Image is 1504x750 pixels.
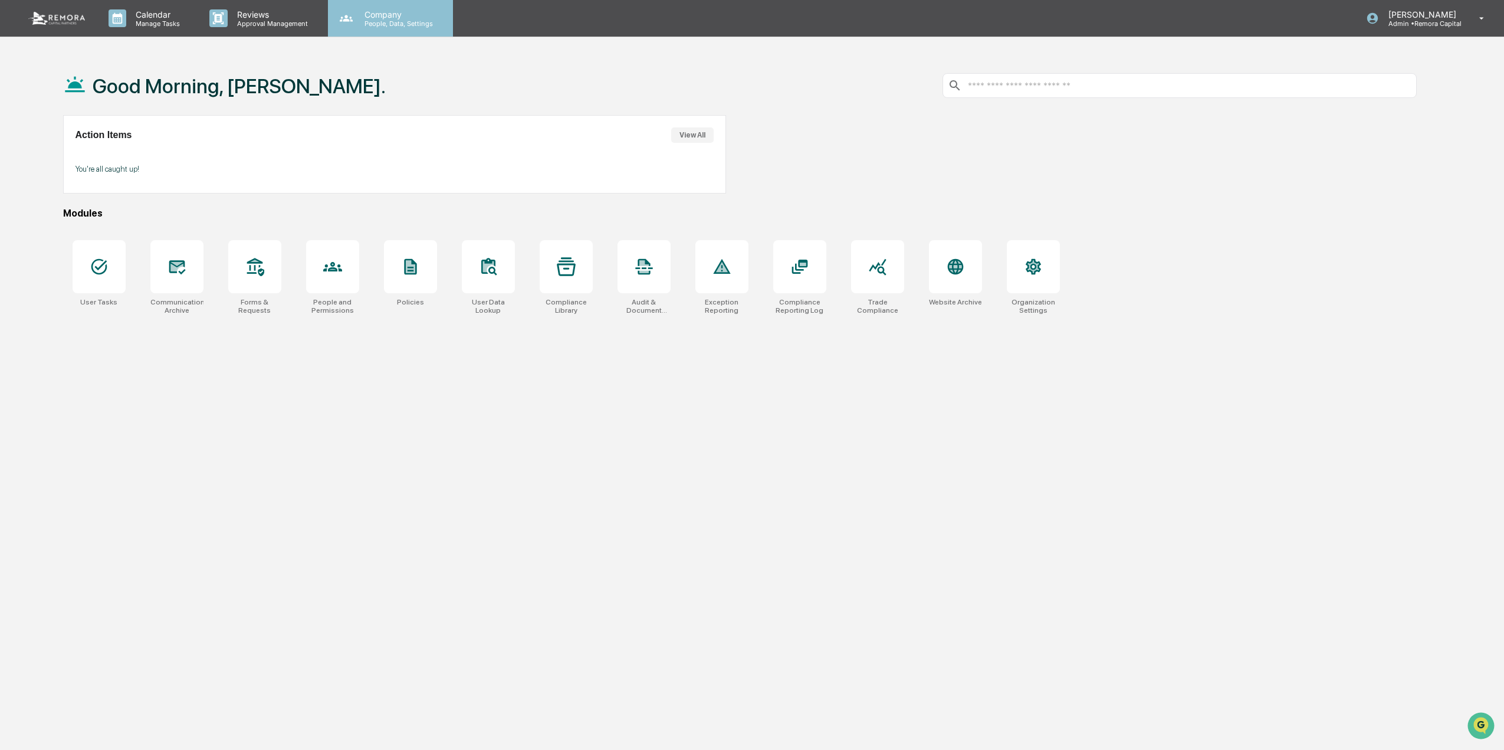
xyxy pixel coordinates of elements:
[81,143,151,165] a: 🗄️Attestations
[1379,9,1462,19] p: [PERSON_NAME]
[24,148,76,160] span: Preclearance
[7,143,81,165] a: 🖐️Preclearance
[306,298,359,315] div: People and Permissions
[12,172,21,181] div: 🔎
[1007,298,1060,315] div: Organization Settings
[75,130,132,140] h2: Action Items
[773,298,826,315] div: Compliance Reporting Log
[40,90,193,101] div: Start new chat
[540,298,593,315] div: Compliance Library
[201,93,215,107] button: Start new chat
[1379,19,1462,28] p: Admin • Remora Capital
[83,199,143,208] a: Powered byPylon
[355,19,439,28] p: People, Data, Settings
[40,101,149,111] div: We're available if you need us!
[28,12,85,25] img: logo
[462,298,515,315] div: User Data Lookup
[1466,711,1498,743] iframe: Open customer support
[929,298,982,306] div: Website Archive
[80,298,117,306] div: User Tasks
[228,9,314,19] p: Reviews
[117,199,143,208] span: Pylon
[63,208,1417,219] div: Modules
[24,171,74,182] span: Data Lookup
[12,24,215,43] p: How can we help?
[97,148,146,160] span: Attestations
[618,298,671,315] div: Audit & Document Logs
[93,74,386,98] h1: Good Morning, [PERSON_NAME].
[228,298,281,315] div: Forms & Requests
[7,166,79,187] a: 🔎Data Lookup
[126,9,186,19] p: Calendar
[75,165,714,173] p: You're all caught up!
[228,19,314,28] p: Approval Management
[126,19,186,28] p: Manage Tasks
[355,9,439,19] p: Company
[695,298,748,315] div: Exception Reporting
[12,149,21,159] div: 🖐️
[671,127,714,143] button: View All
[12,90,33,111] img: 1746055101610-c473b297-6a78-478c-a979-82029cc54cd1
[397,298,424,306] div: Policies
[150,298,203,315] div: Communications Archive
[86,149,95,159] div: 🗄️
[851,298,904,315] div: Trade Compliance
